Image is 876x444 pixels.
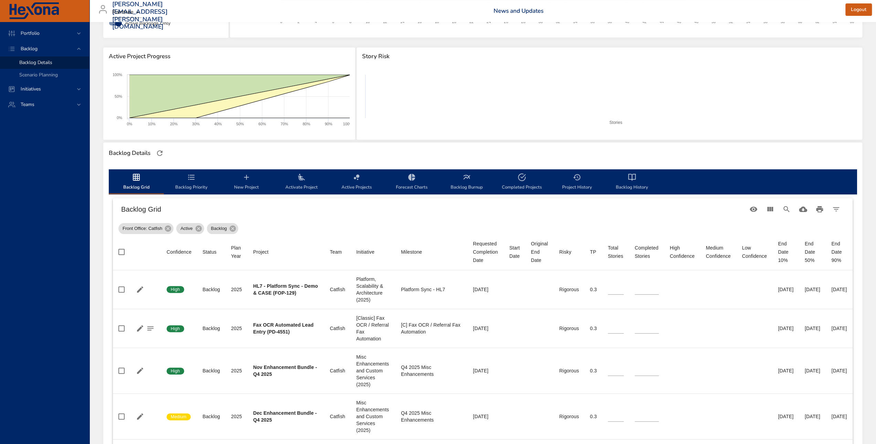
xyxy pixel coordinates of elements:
div: Sort [253,248,268,256]
div: Backlog [202,286,220,293]
div: Misc Enhancements and Custom Services (2025) [356,399,390,434]
div: Status [202,248,217,256]
div: Rigorous [559,286,579,293]
span: Backlog History [609,173,655,191]
div: Backlog [202,325,220,332]
div: [DATE] [778,413,794,420]
span: Story Risk [362,53,857,60]
div: High Confidence [670,244,695,260]
span: Initiative [356,248,390,256]
div: Catfish [330,367,345,374]
text: 60% [258,122,266,126]
button: Edit Project Details [135,284,145,295]
div: Completed Stories [635,244,659,260]
div: [DATE] [778,367,794,374]
span: Project History [553,173,600,191]
button: Standard Views [745,201,762,218]
span: Active Projects [333,173,380,191]
h3: [PERSON_NAME][EMAIL_ADDRESS][PERSON_NAME][DOMAIN_NAME] [112,1,168,30]
div: Sort [590,248,596,256]
text: 40% [214,122,222,126]
div: Backlog [202,413,220,420]
div: [DATE] [473,286,498,293]
div: [DATE] [805,367,821,374]
div: Sort [670,244,695,260]
span: High [167,326,184,332]
div: Sort [356,248,374,256]
a: News and Updates [494,7,543,15]
div: Sort [231,244,242,260]
div: [DATE] [778,325,794,332]
button: Edit Project Details [135,366,145,376]
span: Plan Year [231,244,242,260]
div: 2025 [231,413,242,420]
button: Edit Project Details [135,323,145,334]
span: Completed Projects [498,173,545,191]
h6: Backlog Grid [121,204,745,215]
div: [DATE] [473,413,498,420]
div: Sort [742,244,767,260]
div: [Classic] Fax OCR / Referral Fax Automation [356,315,390,342]
text: 0% [117,116,122,120]
span: Forecast Charts [388,173,435,191]
div: [DATE] [473,325,498,332]
div: 0.3 [590,413,597,420]
div: [C] Fax OCR / Referral Fax Automation [401,321,462,335]
div: Medium Confidence [706,244,731,260]
span: Portfolio [15,30,45,36]
button: Edit Project Details [135,411,145,422]
div: Sort [635,244,659,260]
span: Status [202,248,220,256]
text: 100% [343,122,352,126]
div: Low Confidence [742,244,767,260]
div: [DATE] [831,367,847,374]
div: [DATE] [805,325,821,332]
button: Refresh Page [155,148,165,158]
div: Catfish [330,286,345,293]
button: Project Notes [145,323,156,334]
div: [DATE] [778,286,794,293]
span: Active Project Progress [109,53,350,60]
span: Active [176,225,197,232]
div: End Date 90% [831,240,847,264]
div: Requested Completion Date [473,240,498,264]
div: Sort [531,240,548,264]
div: Start Date [509,244,520,260]
div: Sort [473,240,498,264]
div: Project [253,248,268,256]
div: Milestone [401,248,422,256]
span: Project [253,248,319,256]
text: 50% [236,122,244,126]
div: Sort [202,248,217,256]
span: Medium [167,414,191,420]
span: Logout [851,6,866,14]
text: 10% [148,122,156,126]
div: Risky [559,248,571,256]
div: Raintree [112,7,142,18]
span: Backlog [15,45,43,52]
div: Sort [559,248,571,256]
div: Sort [167,248,191,256]
div: Total Stories [608,244,624,260]
b: Dec Enhancement Bundle - Q4 2025 [253,410,317,423]
div: Backlog [207,223,238,234]
button: Search [778,201,795,218]
span: Original End Date [531,240,548,264]
div: 2025 [231,325,242,332]
text: 70% [281,122,288,126]
text: 20% [170,122,178,126]
div: Rigorous [559,325,579,332]
span: Front Office: Catfish [118,225,166,232]
span: Backlog Grid [113,173,160,191]
span: Initiatives [15,86,46,92]
text: 50% [115,94,122,98]
span: TP [590,248,597,256]
div: End Date 10% [778,240,794,264]
div: Rigorous [559,367,579,374]
b: Fax OCR Automated Lead Entry (PD-4551) [253,322,313,335]
text: 30% [192,122,200,126]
